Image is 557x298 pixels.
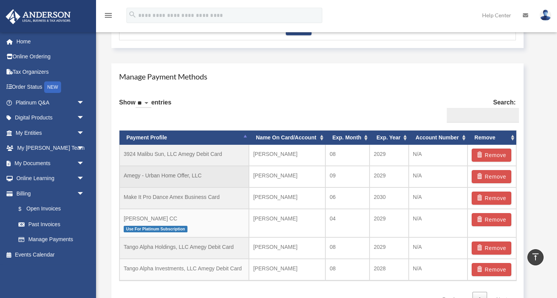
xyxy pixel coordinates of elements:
[249,166,325,187] td: [PERSON_NAME]
[104,13,113,20] a: menu
[472,242,511,255] button: Remove
[44,81,61,93] div: NEW
[325,259,370,280] td: 08
[370,166,409,187] td: 2029
[11,217,96,232] a: Past Invoices
[11,232,92,247] a: Manage Payments
[325,187,370,209] td: 06
[104,11,113,20] i: menu
[249,187,325,209] td: [PERSON_NAME]
[325,166,370,187] td: 09
[409,131,467,145] th: Account Number: activate to sort column ascending
[5,141,96,156] a: My [PERSON_NAME] Teamarrow_drop_down
[472,263,511,276] button: Remove
[5,171,96,186] a: Online Learningarrow_drop_down
[370,259,409,280] td: 2028
[409,145,467,166] td: N/A
[77,95,92,111] span: arrow_drop_down
[119,187,249,209] td: Make It Pro Dance Amex Business Card
[370,209,409,238] td: 2029
[77,125,92,141] span: arrow_drop_down
[249,209,325,238] td: [PERSON_NAME]
[11,201,96,217] a: $Open Invoices
[472,192,511,205] button: Remove
[447,108,519,123] input: Search:
[3,9,73,24] img: Anderson Advisors Platinum Portal
[409,237,467,259] td: N/A
[249,131,325,145] th: Name On Card/Account: activate to sort column ascending
[77,186,92,202] span: arrow_drop_down
[136,99,151,108] select: Showentries
[5,79,96,95] a: Order StatusNEW
[5,186,96,201] a: Billingarrow_drop_down
[409,166,467,187] td: N/A
[119,209,249,238] td: [PERSON_NAME] CC
[77,110,92,126] span: arrow_drop_down
[472,213,511,226] button: Remove
[325,209,370,238] td: 04
[527,249,544,265] a: vertical_align_top
[119,131,249,145] th: Payment Profile: activate to sort column descending
[5,34,96,49] a: Home
[5,110,96,126] a: Digital Productsarrow_drop_down
[5,49,96,65] a: Online Ordering
[325,237,370,259] td: 08
[531,252,540,262] i: vertical_align_top
[5,95,96,110] a: Platinum Q&Aarrow_drop_down
[5,64,96,79] a: Tax Organizers
[325,145,370,166] td: 08
[409,259,467,280] td: N/A
[119,97,171,116] label: Show entries
[128,10,137,19] i: search
[249,237,325,259] td: [PERSON_NAME]
[119,145,249,166] td: 3924 Malibu Sun, LLC Amegy Debit Card
[5,156,96,171] a: My Documentsarrow_drop_down
[249,145,325,166] td: [PERSON_NAME]
[409,209,467,238] td: N/A
[540,10,551,21] img: User Pic
[325,131,370,145] th: Exp. Month: activate to sort column ascending
[409,187,467,209] td: N/A
[119,237,249,259] td: Tango Alpha Holdings, LLC Amegy Debit Card
[472,149,511,162] button: Remove
[124,226,187,232] span: Use For Platinum Subscription
[23,204,27,214] span: $
[472,170,511,183] button: Remove
[467,131,516,145] th: Remove: activate to sort column ascending
[77,156,92,171] span: arrow_drop_down
[5,247,96,262] a: Events Calendar
[370,237,409,259] td: 2029
[5,125,96,141] a: My Entitiesarrow_drop_down
[119,166,249,187] td: Amegy - Urban Home Offer, LLC
[370,187,409,209] td: 2030
[370,145,409,166] td: 2029
[249,259,325,280] td: [PERSON_NAME]
[370,131,409,145] th: Exp. Year: activate to sort column ascending
[77,171,92,187] span: arrow_drop_down
[119,259,249,280] td: Tango Alpha Investments, LLC Amegy Debit Card
[77,141,92,156] span: arrow_drop_down
[444,97,516,123] label: Search:
[119,71,516,82] h4: Manage Payment Methods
